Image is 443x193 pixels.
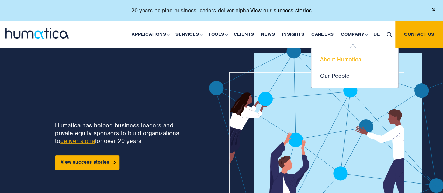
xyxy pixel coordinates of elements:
[311,51,398,68] a: About Humatica
[131,7,312,14] p: 20 years helping business leaders deliver alpha.
[257,21,278,48] a: News
[55,122,184,145] p: Humatica has helped business leaders and private equity sponsors to build organizations to for ov...
[308,21,337,48] a: Careers
[250,7,312,14] a: View our success stories
[230,21,257,48] a: Clients
[387,32,392,37] img: search_icon
[311,68,398,84] a: Our People
[205,21,230,48] a: Tools
[337,21,370,48] a: Company
[60,137,95,145] a: deliver alpha
[172,21,205,48] a: Services
[370,21,383,48] a: DE
[278,21,308,48] a: Insights
[113,161,116,164] img: arrowicon
[5,28,69,39] img: logo
[374,31,380,37] span: DE
[128,21,172,48] a: Applications
[55,155,119,170] a: View success stories
[395,21,443,48] a: Contact us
